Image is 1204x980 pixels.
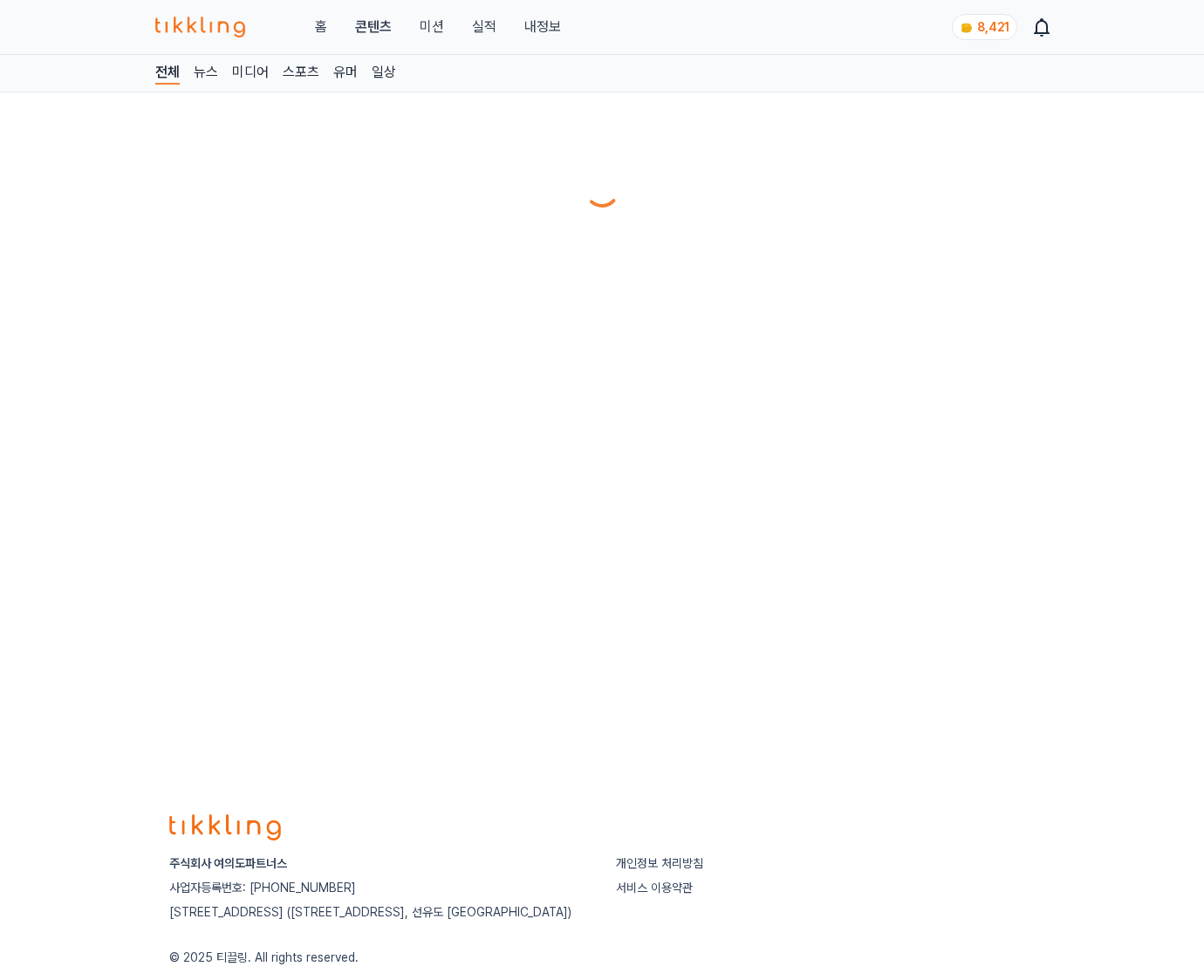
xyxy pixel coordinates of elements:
p: [STREET_ADDRESS] ([STREET_ADDRESS], 선유도 [GEOGRAPHIC_DATA]) [169,903,588,921]
a: 유머 [333,62,358,85]
img: 티끌링 [155,17,245,37]
a: 콘텐츠 [355,17,392,37]
span: 8,421 [977,20,1009,34]
img: logo [169,814,281,840]
a: 서비스 이용약관 [616,881,693,895]
button: 미션 [420,17,444,37]
a: 실적 [472,17,496,37]
p: 주식회사 여의도파트너스 [169,854,588,872]
a: 스포츠 [283,62,319,85]
a: 일상 [372,62,396,85]
a: 내정보 [524,17,561,37]
a: coin 8,421 [952,14,1014,40]
a: 홈 [315,17,327,37]
p: 사업자등록번호: [PHONE_NUMBER] [169,879,588,896]
a: 뉴스 [194,62,218,85]
img: coin [960,21,974,35]
a: 개인정보 처리방침 [616,856,703,870]
a: 전체 [155,62,180,85]
a: 미디어 [232,62,269,85]
p: © 2025 티끌링. All rights reserved. [169,949,1035,966]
